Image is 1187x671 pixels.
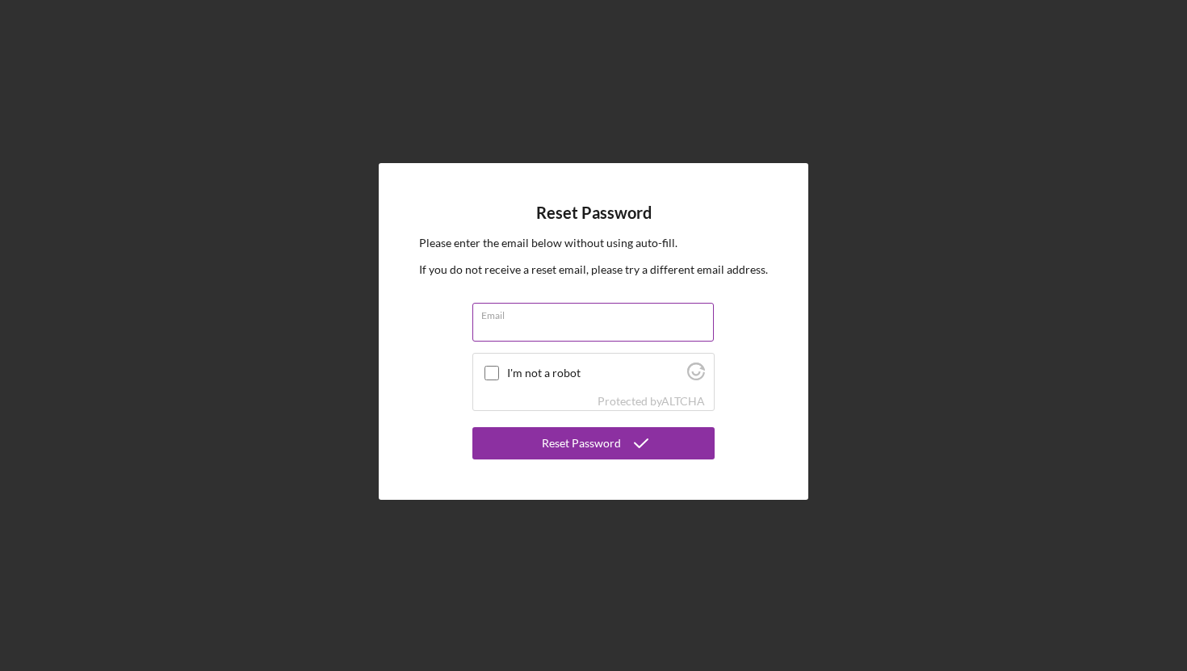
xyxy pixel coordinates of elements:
p: Please enter the email below without using auto-fill. [419,234,768,252]
p: If you do not receive a reset email, please try a different email address. [419,261,768,279]
div: Reset Password [542,427,621,459]
a: Visit Altcha.org [661,394,705,408]
a: Visit Altcha.org [687,369,705,383]
label: I'm not a robot [507,367,682,380]
label: Email [481,304,714,321]
button: Reset Password [472,427,715,459]
div: Protected by [598,395,705,408]
h4: Reset Password [536,203,652,222]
